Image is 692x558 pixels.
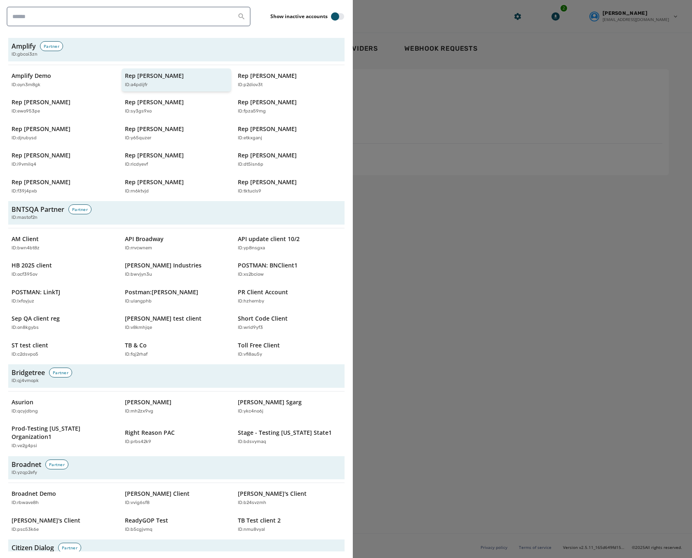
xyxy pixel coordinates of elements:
h3: Bridgetree [12,368,45,377]
p: ID: on8kgybs [12,324,39,331]
p: [PERSON_NAME] Client [125,490,190,498]
button: POSTMAN: BNClient1ID:xs2bciow [235,258,345,281]
button: PR Client AccountID:hzhernby [235,285,345,308]
button: Amplify DemoID:oyn3m8gk [8,68,118,92]
button: Rep [PERSON_NAME]ID:i9vmilq4 [8,148,118,171]
label: Show inactive accounts [270,13,328,20]
p: ID: dt5isn6p [238,161,263,168]
p: ID: yp8nsgxa [238,245,265,252]
h3: Citizen Dialog [12,543,54,553]
button: Toll Free ClientID:vfi8au5y [235,338,345,361]
p: PR Client Account [238,288,288,296]
p: ID: c2dsvpo5 [12,351,38,358]
button: Postman:[PERSON_NAME]ID:ulangphb [122,285,232,308]
p: ID: psc53k6e [12,526,39,533]
p: ID: hzhernby [238,298,264,305]
button: BridgetreePartnerID:qj4vmopk [8,364,345,388]
p: [PERSON_NAME] test client [125,314,202,323]
button: Rep [PERSON_NAME]ID:sy3gs9xo [122,95,232,118]
p: Rep [PERSON_NAME] [12,98,70,106]
button: Rep [PERSON_NAME]ID:rn6ktvjd [122,175,232,198]
p: API Broadway [125,235,164,243]
p: TB & Co [125,341,147,349]
button: Rep [PERSON_NAME]ID:etkxganj [235,122,345,145]
p: [PERSON_NAME] [125,398,171,406]
button: Rep [PERSON_NAME]ID:ricdyevf [122,148,232,171]
p: ID: ocf395ov [12,271,38,278]
p: Asurion [12,398,33,406]
p: [PERSON_NAME]'s Client [12,516,80,525]
h3: Amplify [12,41,36,51]
p: ID: wrid9yf3 [238,324,263,331]
p: Rep [PERSON_NAME] [125,178,184,186]
h3: BNTSQA Partner [12,204,64,214]
p: ID: xs2bciow [238,271,264,278]
p: ID: rn6ktvjd [125,188,149,195]
p: Postman:[PERSON_NAME] [125,288,198,296]
p: API update client 10/2 [238,235,300,243]
p: Rep [PERSON_NAME] [238,125,297,133]
button: Rep [PERSON_NAME]ID:p2diov3t [235,68,345,92]
p: Rep [PERSON_NAME] [12,125,70,133]
p: POSTMAN: BNClient1 [238,261,298,270]
p: Stage - Testing [US_STATE] State1 [238,429,332,437]
p: ID: vfi8au5y [238,351,262,358]
span: ID: mastof2n [12,214,38,221]
p: ID: b5cgjvmq [125,526,152,533]
p: Rep [PERSON_NAME] [238,178,297,186]
div: Partner [45,460,68,469]
div: Partner [58,543,81,553]
p: ID: bwvjyn3u [125,271,152,278]
button: API BroadwayID:rrvcwnem [122,232,232,255]
button: Right Reason PACID:prbs42k9 [122,421,232,453]
p: ID: i9vmilq4 [12,161,36,168]
p: Amplify Demo [12,72,51,80]
button: Broadnet DemoID:rbwave8h [8,486,118,510]
div: Partner [68,204,91,214]
p: Rep [PERSON_NAME] [125,72,184,80]
p: ReadyGOP Test [125,516,168,525]
p: ID: rbwave8h [12,499,39,506]
p: ID: nmu8vyal [238,526,265,533]
p: ID: ykc4no6j [238,408,263,415]
button: Sep QA client regID:on8kgybs [8,311,118,335]
button: Rep [PERSON_NAME]ID:ewo953pe [8,95,118,118]
button: TB & CoID:fqj2rhaf [122,338,232,361]
button: Rep [PERSON_NAME]ID:f39j4pxb [8,175,118,198]
p: ID: f39j4pxb [12,188,37,195]
button: Rep [PERSON_NAME]ID:dt5isn6p [235,148,345,171]
p: ID: bwn4bt8z [12,245,40,252]
div: Partner [40,41,63,51]
button: [PERSON_NAME]'s ClientID:b24svzmh [235,486,345,510]
p: Toll Free Client [238,341,280,349]
button: TB Test client 2ID:nmu8vyal [235,513,345,537]
p: ID: oyn3m8gk [12,82,40,89]
button: AM ClientID:bwn4bt8z [8,232,118,255]
p: HB 2025 client [12,261,52,270]
p: [PERSON_NAME] Sgarg [238,398,302,406]
p: Rep [PERSON_NAME] [238,151,297,159]
button: Rep [PERSON_NAME]ID:djrubysd [8,122,118,145]
p: ID: ricdyevf [125,161,148,168]
p: ID: mh2zx9vg [125,408,153,415]
p: Rep [PERSON_NAME] [238,98,297,106]
button: AmplifyPartnerID:gbcoi3zn [8,38,345,61]
p: POSTMAN: LinkTJ [12,288,60,296]
button: [PERSON_NAME] IndustriesID:bwvjyn3u [122,258,232,281]
p: ID: tktucls9 [238,188,261,195]
p: ID: sy3gs9xo [125,108,152,115]
button: AsurionID:qcyjdbng [8,395,118,418]
p: Rep [PERSON_NAME] [125,151,184,159]
button: [PERSON_NAME] ClientID:vvig6sf8 [122,486,232,510]
p: ID: etkxganj [238,135,262,142]
p: Sep QA client reg [12,314,60,323]
p: ID: fpza59mg [238,108,266,115]
button: API update client 10/2ID:yp8nsgxa [235,232,345,255]
p: ID: lxfoyjuz [12,298,34,305]
button: Rep [PERSON_NAME]ID:fpza59mg [235,95,345,118]
p: ID: b24svzmh [238,499,266,506]
p: ST test client [12,341,48,349]
p: ID: a4pdijfr [125,82,148,89]
p: ID: djrubysd [12,135,37,142]
p: Rep [PERSON_NAME] [238,72,297,80]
